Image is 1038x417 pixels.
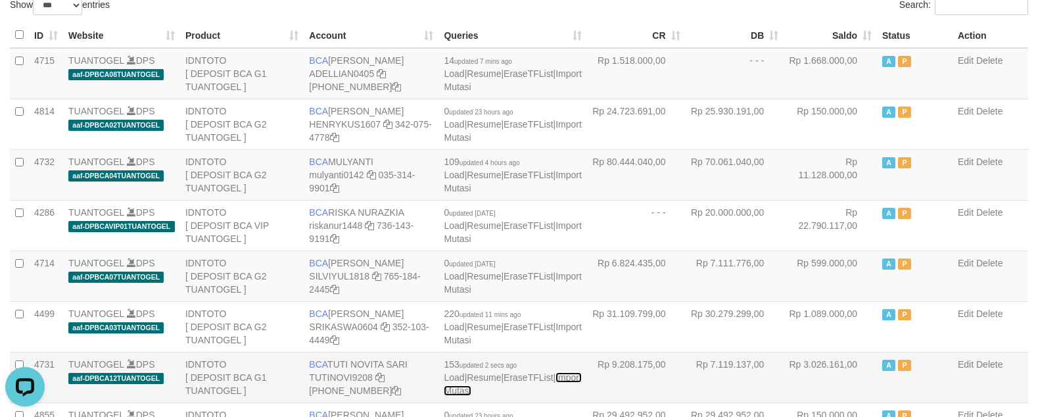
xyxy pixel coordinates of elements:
span: Paused [898,258,911,270]
span: aaf-DPBCA03TUANTOGEL [68,322,164,333]
span: aaf-DPBCA07TUANTOGEL [68,272,164,283]
span: | | | [444,157,581,193]
td: 4714 [29,251,63,301]
a: Copy 3521034449 to clipboard [330,335,339,345]
span: 0 [444,258,495,268]
td: Rp 599.000,00 [784,251,877,301]
span: | | | [444,106,581,143]
span: 109 [444,157,519,167]
span: BCA [309,55,328,66]
td: Rp 22.790.117,00 [784,200,877,251]
span: 14 [444,55,511,66]
a: Copy TUTINOVI9208 to clipboard [375,372,385,383]
td: TUTI NOVITA SARI [PHONE_NUMBER] [304,352,438,403]
a: Edit [958,359,974,370]
a: Resume [467,170,501,180]
td: IDNTOTO [ DEPOSIT BCA G2 TUANTOGEL ] [180,99,304,149]
td: DPS [63,48,180,99]
span: 220 [444,308,521,319]
td: Rp 70.061.040,00 [686,149,784,200]
a: TUANTOGEL [68,308,124,319]
a: Copy SILVIYUL1818 to clipboard [372,271,381,282]
td: Rp 7.111.776,00 [686,251,784,301]
td: 4286 [29,200,63,251]
td: 4731 [29,352,63,403]
th: CR: activate to sort column ascending [587,22,686,48]
a: Delete [976,258,1003,268]
a: Copy riskanur1448 to clipboard [365,220,374,231]
td: RISKA NURAZKIA 736-143-9191 [304,200,438,251]
span: updated [DATE] [449,210,495,217]
a: Load [444,68,464,79]
a: Import Mutasi [444,119,581,143]
span: aaf-DPBCA12TUANTOGEL [68,373,164,384]
td: Rp 30.279.299,00 [686,301,784,352]
span: updated 2 secs ago [460,362,517,369]
td: MULYANTI 035-314-9901 [304,149,438,200]
span: Paused [898,56,911,67]
a: EraseTFList [504,372,553,383]
a: SRIKASWA0604 [309,322,378,332]
td: Rp 25.930.191,00 [686,99,784,149]
span: BCA [309,359,327,370]
a: Delete [976,55,1003,66]
span: BCA [309,157,328,167]
a: Copy 7361439191 to clipboard [330,233,339,244]
span: | | | [444,55,581,92]
a: TUTINOVI9208 [309,372,372,383]
a: HENRYKUS1607 [309,119,381,130]
a: Copy mulyanti0142 to clipboard [367,170,376,180]
a: Delete [976,308,1003,319]
a: EraseTFList [504,271,553,282]
td: [PERSON_NAME] 342-075-4778 [304,99,438,149]
td: 4732 [29,149,63,200]
a: EraseTFList [504,68,553,79]
span: Active [882,309,895,320]
a: Delete [976,359,1003,370]
button: Open LiveChat chat widget [5,5,45,45]
td: Rp 7.119.137,00 [686,352,784,403]
a: Copy SRIKASWA0604 to clipboard [381,322,390,332]
td: Rp 11.128.000,00 [784,149,877,200]
a: Resume [467,119,501,130]
td: Rp 6.824.435,00 [587,251,686,301]
td: IDNTOTO [ DEPOSIT BCA VIP TUANTOGEL ] [180,200,304,251]
td: 4814 [29,99,63,149]
a: Copy 5665095298 to clipboard [392,385,401,396]
a: Copy HENRYKUS1607 to clipboard [383,119,392,130]
a: TUANTOGEL [68,157,124,167]
td: 4715 [29,48,63,99]
span: updated 23 hours ago [449,109,513,116]
a: Import Mutasi [444,68,581,92]
td: Rp 80.444.040,00 [587,149,686,200]
td: IDNTOTO [ DEPOSIT BCA G1 TUANTOGEL ] [180,48,304,99]
a: TUANTOGEL [68,106,124,116]
th: Status [877,22,953,48]
a: Copy 3420754778 to clipboard [330,132,339,143]
span: Paused [898,208,911,219]
span: updated 11 mins ago [460,311,521,318]
td: DPS [63,149,180,200]
span: Paused [898,309,911,320]
span: aaf-DPBCA02TUANTOGEL [68,120,164,131]
span: | | | [444,359,581,396]
td: Rp 3.026.161,00 [784,352,877,403]
th: Action [953,22,1028,48]
span: Active [882,360,895,371]
td: Rp 1.089.000,00 [784,301,877,352]
td: - - - [587,200,686,251]
th: Website: activate to sort column ascending [63,22,180,48]
a: Import Mutasi [444,322,581,345]
a: Copy 5655032115 to clipboard [392,82,401,92]
span: Active [882,258,895,270]
span: aaf-DPBCAVIP01TUANTOGEL [68,221,175,232]
th: Product: activate to sort column ascending [180,22,304,48]
td: DPS [63,301,180,352]
td: - - - [686,48,784,99]
td: IDNTOTO [ DEPOSIT BCA G2 TUANTOGEL ] [180,251,304,301]
th: Account: activate to sort column ascending [304,22,438,48]
a: ADELLIAN0405 [309,68,374,79]
a: Load [444,220,464,231]
td: [PERSON_NAME] [PHONE_NUMBER] [304,48,438,99]
td: IDNTOTO [ DEPOSIT BCA G2 TUANTOGEL ] [180,149,304,200]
